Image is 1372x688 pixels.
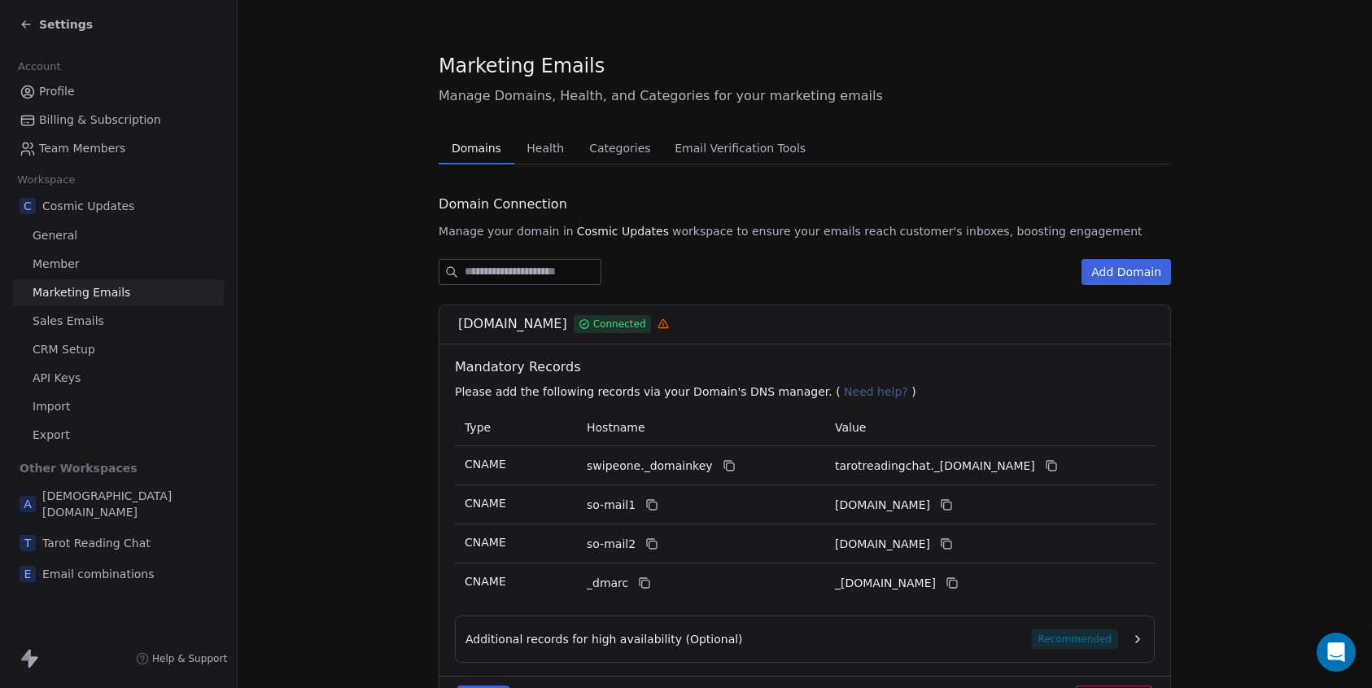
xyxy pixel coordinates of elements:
a: API Keys [13,365,224,392]
span: Categories [583,137,657,160]
span: Domain Connection [439,195,567,214]
span: API Keys [33,370,81,387]
div: Open Intercom Messenger [1317,633,1356,672]
span: Mandatory Records [455,357,1161,377]
span: customer's inboxes, boosting engagement [900,223,1143,239]
span: Member [33,256,80,273]
span: workspace to ensure your emails reach [672,223,897,239]
a: General [13,222,224,249]
span: swipeone._domainkey [587,458,713,475]
span: Sales Emails [33,313,104,330]
span: Additional records for high availability (Optional) [465,631,743,647]
span: CNAME [465,536,506,549]
span: Domains [445,137,508,160]
span: CNAME [465,575,506,588]
span: Marketing Emails [439,54,605,78]
span: Manage your domain in [439,223,574,239]
p: Please add the following records via your Domain's DNS manager. ( ) [455,383,1161,400]
span: Team Members [39,140,125,157]
span: CNAME [465,458,506,471]
button: Add Domain [1081,259,1171,285]
span: Export [33,427,70,444]
span: Billing & Subscription [39,112,161,129]
span: _dmarc [587,575,628,592]
span: Settings [39,16,93,33]
span: [DOMAIN_NAME] [458,314,567,334]
span: Value [835,421,866,434]
a: Marketing Emails [13,279,224,306]
span: Cosmic Updates [42,198,134,214]
a: Member [13,251,224,278]
span: tarotreadingchat._domainkey.swipeone.email [835,458,1035,475]
span: A [20,496,36,512]
span: Hostname [587,421,645,434]
span: so-mail1 [587,497,636,514]
a: Profile [13,78,224,105]
span: Email Verification Tools [668,137,812,160]
span: Cosmic Updates [577,223,669,239]
span: Email combinations [42,566,155,582]
span: Account [11,55,68,79]
span: CRM Setup [33,341,95,358]
span: Marketing Emails [33,284,130,301]
a: Billing & Subscription [13,107,224,134]
button: Additional records for high availability (Optional)Recommended [465,629,1144,649]
span: Recommended [1032,629,1118,649]
span: so-mail2 [587,536,636,553]
span: E [20,566,36,582]
a: Settings [20,16,93,33]
p: Type [465,419,567,436]
span: tarotreadingchat1.swipeone.email [835,497,930,514]
span: [DEMOGRAPHIC_DATA][DOMAIN_NAME] [42,488,217,520]
span: CNAME [465,497,506,510]
span: Need help? [844,385,908,398]
span: tarotreadingchat2.swipeone.email [835,536,930,553]
span: Other Workspaces [13,455,144,481]
span: Connected [593,317,646,331]
a: Sales Emails [13,308,224,335]
a: Import [13,393,224,420]
span: Tarot Reading Chat [42,535,151,551]
a: Team Members [13,135,224,162]
span: C [20,198,36,214]
span: _dmarc.swipeone.email [835,575,936,592]
a: CRM Setup [13,336,224,363]
span: Import [33,398,70,415]
span: Health [520,137,570,160]
span: Help & Support [152,652,227,665]
span: General [33,227,77,244]
a: Export [13,422,224,449]
a: Help & Support [136,652,227,665]
span: Manage Domains, Health, and Categories for your marketing emails [439,86,1171,106]
span: Workspace [11,168,82,192]
span: T [20,535,36,551]
span: Profile [39,83,75,100]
